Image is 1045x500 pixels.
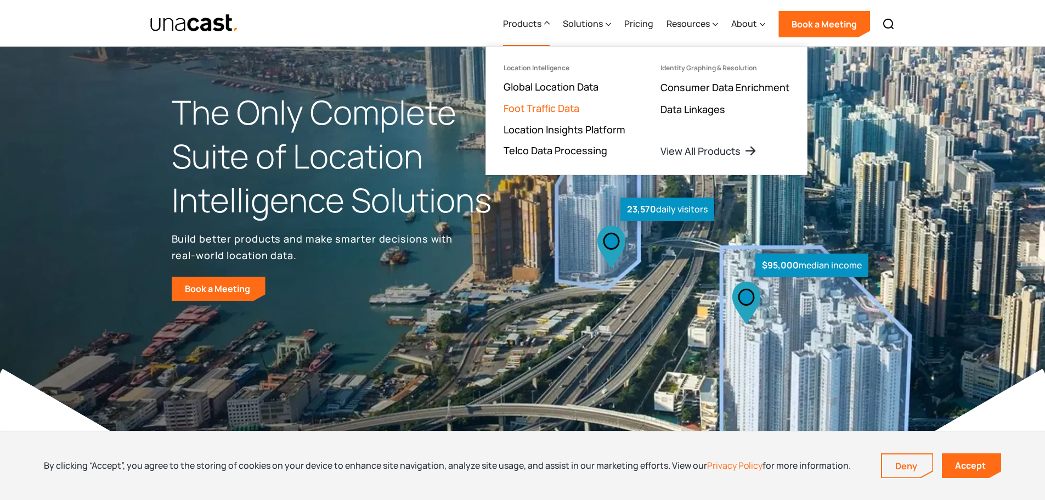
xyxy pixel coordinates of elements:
a: Pricing [624,2,653,47]
a: Privacy Policy [707,459,762,471]
div: Solutions [563,17,603,30]
a: home [150,14,239,33]
a: Consumer Data Enrichment [660,81,789,94]
div: Location Intelligence [504,64,569,72]
div: Products [503,2,550,47]
img: Search icon [882,18,895,31]
a: Book a Meeting [172,277,266,301]
div: Resources [666,2,718,47]
strong: $95,000 [762,259,799,271]
div: Solutions [563,2,611,47]
div: Identity Graphing & Resolution [660,64,757,72]
a: Global Location Data [504,80,598,93]
a: Book a Meeting [778,11,870,37]
h1: The Only Complete Suite of Location Intelligence Solutions [172,91,523,222]
a: Foot Traffic Data [504,102,579,115]
img: Unacast text logo [150,14,239,33]
div: Products [503,17,541,30]
nav: Products [485,46,807,175]
a: Deny [882,454,933,477]
div: About [731,2,765,47]
a: Location Insights Platform [504,123,625,136]
a: Telco Data Processing [504,144,607,157]
a: View All Products [660,144,757,158]
strong: 23,570 [627,203,656,215]
a: Accept [942,453,1001,478]
div: About [731,17,757,30]
a: Data Linkages [660,103,725,116]
p: Build better products and make smarter decisions with real-world location data. [172,231,457,263]
div: Resources [666,17,710,30]
div: daily visitors [620,198,714,221]
div: By clicking “Accept”, you agree to the storing of cookies on your device to enhance site navigati... [44,459,851,471]
div: median income [755,254,868,277]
